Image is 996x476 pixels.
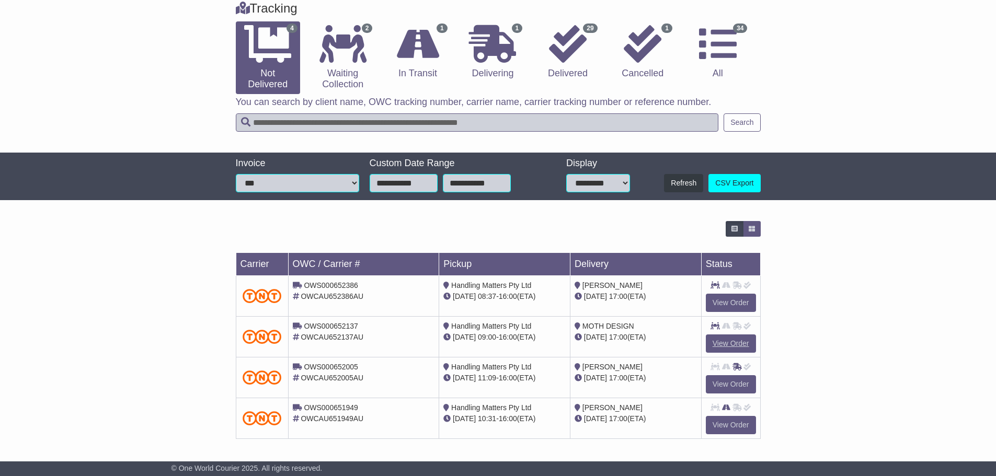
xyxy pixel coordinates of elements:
td: OWC / Carrier # [288,253,439,276]
a: 4 Not Delivered [236,21,300,94]
span: 2 [362,24,373,33]
div: Custom Date Range [370,158,537,169]
span: OWCAU652005AU [301,374,363,382]
a: 2 Waiting Collection [311,21,375,94]
a: CSV Export [708,174,760,192]
p: You can search by client name, OWC tracking number, carrier name, carrier tracking number or refe... [236,97,761,108]
span: [DATE] [584,414,607,423]
span: 10:31 [478,414,496,423]
span: 4 [287,24,297,33]
img: TNT_Domestic.png [243,289,282,303]
span: 16:00 [499,333,517,341]
span: Handling Matters Pty Ltd [451,363,531,371]
a: View Order [706,334,756,353]
span: 1 [437,24,448,33]
div: - (ETA) [443,291,566,302]
span: 17:00 [609,374,627,382]
a: View Order [706,416,756,434]
span: [DATE] [453,292,476,300]
span: Handling Matters Pty Ltd [451,322,531,330]
span: [PERSON_NAME] [582,363,643,371]
span: 17:00 [609,414,627,423]
span: OWS000651949 [304,403,358,412]
img: TNT_Domestic.png [243,370,282,385]
span: Handling Matters Pty Ltd [451,403,531,412]
a: View Order [706,375,756,393]
td: Status [701,253,760,276]
td: Delivery [570,253,701,276]
span: [DATE] [584,374,607,382]
a: 1 Cancelled [611,21,675,83]
span: [DATE] [453,414,476,423]
div: (ETA) [575,413,697,424]
button: Refresh [664,174,703,192]
div: Invoice [236,158,359,169]
div: (ETA) [575,373,697,384]
a: View Order [706,294,756,312]
div: Tracking [231,1,766,16]
div: - (ETA) [443,413,566,424]
span: 34 [733,24,747,33]
span: OWS000652386 [304,281,358,289]
td: Pickup [439,253,570,276]
span: 16:00 [499,414,517,423]
span: Handling Matters Pty Ltd [451,281,531,289]
a: 34 All [685,21,750,83]
a: 1 Delivering [461,21,525,83]
img: TNT_Domestic.png [243,330,282,344]
span: [DATE] [584,333,607,341]
button: Search [724,113,760,132]
span: © One World Courier 2025. All rights reserved. [171,464,323,472]
span: 16:00 [499,374,517,382]
span: [DATE] [584,292,607,300]
a: 1 In Transit [385,21,450,83]
span: OWS000652137 [304,322,358,330]
span: 1 [661,24,672,33]
span: 09:00 [478,333,496,341]
span: [PERSON_NAME] [582,403,643,412]
span: OWCAU652137AU [301,333,363,341]
div: - (ETA) [443,373,566,384]
span: 1 [512,24,523,33]
span: 08:37 [478,292,496,300]
a: 29 Delivered [535,21,600,83]
span: 16:00 [499,292,517,300]
span: [DATE] [453,333,476,341]
span: 17:00 [609,333,627,341]
div: Display [566,158,630,169]
span: 29 [583,24,597,33]
span: [DATE] [453,374,476,382]
span: OWS000652005 [304,363,358,371]
div: - (ETA) [443,332,566,343]
span: MOTH DESIGN [582,322,634,330]
span: OWCAU652386AU [301,292,363,300]
img: TNT_Domestic.png [243,411,282,425]
span: OWCAU651949AU [301,414,363,423]
div: (ETA) [575,332,697,343]
span: 11:09 [478,374,496,382]
span: 17:00 [609,292,627,300]
div: (ETA) [575,291,697,302]
span: [PERSON_NAME] [582,281,643,289]
td: Carrier [236,253,288,276]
